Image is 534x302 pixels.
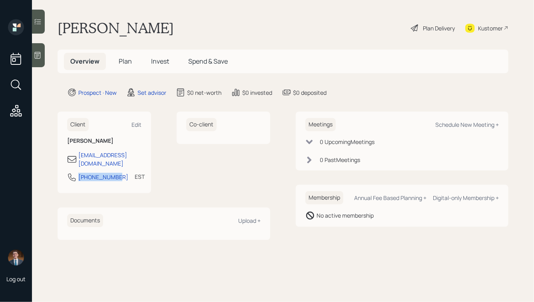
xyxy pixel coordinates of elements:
span: Overview [70,57,100,66]
h6: Meetings [305,118,336,131]
span: Invest [151,57,169,66]
img: hunter_neumayer.jpg [8,250,24,266]
div: No active membership [317,211,374,220]
div: [EMAIL_ADDRESS][DOMAIN_NAME] [78,151,141,168]
div: Schedule New Meeting + [435,121,499,128]
div: Kustomer [478,24,503,32]
div: $0 net-worth [187,88,221,97]
div: 0 Upcoming Meeting s [320,138,375,146]
div: Log out [6,275,26,283]
div: $0 invested [242,88,272,97]
h6: Documents [67,214,103,227]
div: EST [135,172,145,181]
div: Set advisor [137,88,166,97]
div: Prospect · New [78,88,117,97]
h6: Membership [305,191,343,204]
div: Annual Fee Based Planning + [354,194,426,202]
h1: [PERSON_NAME] [58,19,174,37]
h6: Client [67,118,89,131]
h6: Co-client [186,118,217,131]
span: Spend & Save [188,57,228,66]
h6: [PERSON_NAME] [67,138,141,144]
div: $0 deposited [293,88,327,97]
div: Edit [132,121,141,128]
span: Plan [119,57,132,66]
div: [PHONE_NUMBER] [78,173,128,181]
div: 0 Past Meeting s [320,156,360,164]
div: Upload + [238,217,261,224]
div: Digital-only Membership + [433,194,499,202]
div: Plan Delivery [423,24,455,32]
